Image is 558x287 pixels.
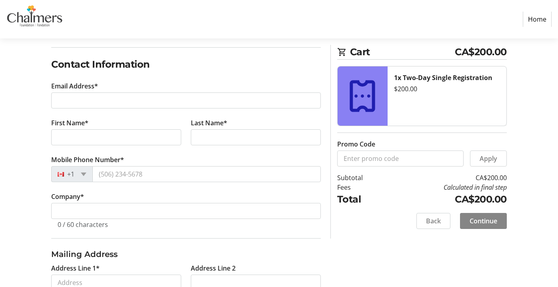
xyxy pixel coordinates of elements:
input: Enter promo code [337,151,464,167]
button: Apply [470,151,507,167]
label: Address Line 2 [191,263,236,273]
span: Back [426,216,441,226]
td: Total [337,192,386,207]
td: CA$200.00 [386,173,507,183]
button: Continue [460,213,507,229]
label: Company * [51,192,84,201]
label: Email Address* [51,81,98,91]
label: Promo Code [337,139,375,149]
td: Fees [337,183,386,192]
label: Mobile Phone Number* [51,155,124,165]
td: Subtotal [337,173,386,183]
button: Back [416,213,450,229]
img: Chalmers Foundation's Logo [6,3,63,35]
h3: Mailing Address [51,248,321,260]
td: CA$200.00 [386,192,507,207]
span: Continue [470,216,497,226]
span: Apply [480,154,497,163]
a: Home [523,12,552,27]
label: First Name* [51,118,88,128]
input: (506) 234-5678 [92,166,321,182]
tr-character-limit: 0 / 60 characters [58,220,108,229]
label: Address Line 1* [51,263,100,273]
h2: Contact Information [51,57,321,72]
span: Cart [350,45,455,59]
strong: 1x Two-Day Single Registration [394,73,492,82]
label: Last Name* [191,118,227,128]
td: Calculated in final step [386,183,507,192]
span: CA$200.00 [455,45,507,59]
div: $200.00 [394,84,500,94]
